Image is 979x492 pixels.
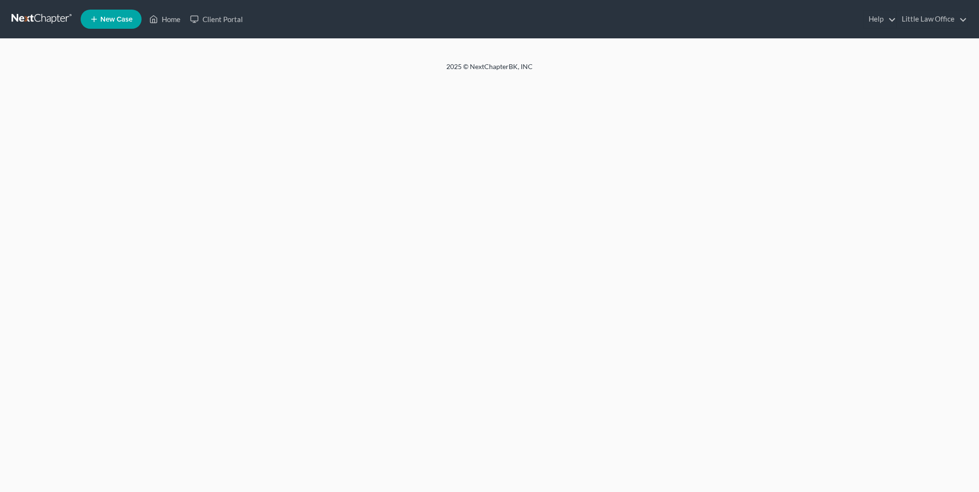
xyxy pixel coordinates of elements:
[216,62,763,79] div: 2025 © NextChapterBK, INC
[185,11,248,28] a: Client Portal
[81,10,142,29] new-legal-case-button: New Case
[144,11,185,28] a: Home
[897,11,967,28] a: Little Law Office
[864,11,896,28] a: Help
